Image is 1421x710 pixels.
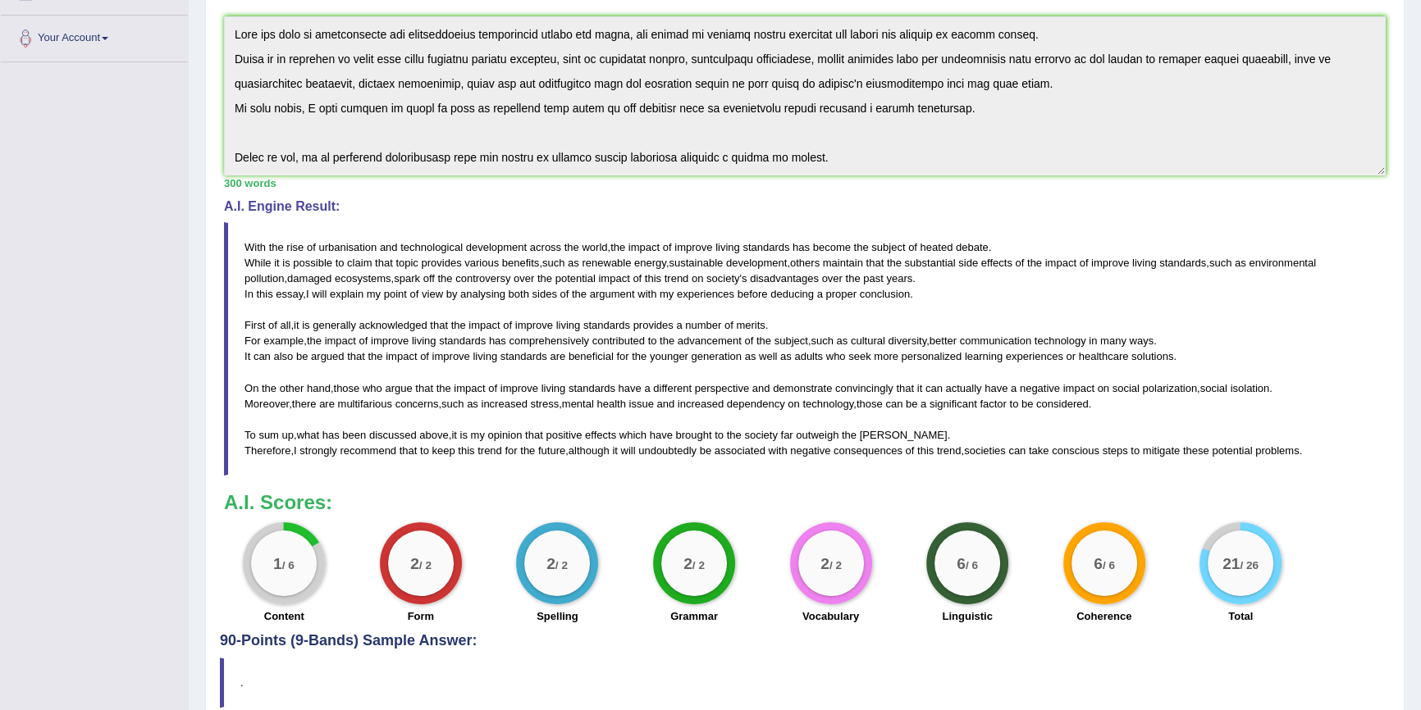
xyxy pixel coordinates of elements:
[220,658,1390,708] blockquote: .
[1142,382,1197,394] span: polarization
[347,257,372,269] span: claim
[863,272,884,284] span: past
[768,444,787,457] span: with
[874,350,898,362] span: more
[619,429,647,441] span: which
[885,398,902,410] span: can
[660,335,674,347] span: the
[294,319,299,331] span: it
[430,319,448,331] span: that
[481,398,527,410] span: increased
[335,272,391,284] span: ecosystems
[363,382,382,394] span: who
[726,257,787,269] span: development
[489,335,506,347] span: has
[811,335,833,347] span: such
[1045,257,1076,269] span: impact
[901,350,962,362] span: personalized
[569,444,610,457] span: although
[942,608,992,624] label: Linguistic
[244,335,261,347] span: For
[866,257,884,269] span: that
[468,319,500,331] span: impact
[678,335,742,347] span: advancement
[556,319,581,331] span: living
[980,398,1007,410] span: factor
[296,350,308,362] span: be
[307,335,322,347] span: the
[633,272,642,284] span: of
[921,398,926,410] span: a
[685,319,721,331] span: number
[384,288,407,300] span: point
[612,444,618,457] span: it
[904,257,955,269] span: substantial
[917,382,923,394] span: it
[380,241,398,253] span: and
[254,350,271,362] span: can
[871,241,905,253] span: subject
[738,288,768,300] span: before
[752,382,770,394] span: and
[592,335,645,347] span: contributed
[466,241,527,253] span: development
[585,429,616,441] span: effects
[297,429,319,441] span: what
[395,398,439,410] span: concerns
[514,272,534,284] span: over
[282,429,294,441] span: up
[244,382,258,394] span: On
[660,288,674,300] span: my
[700,444,711,457] span: be
[650,429,673,441] span: have
[432,444,455,457] span: keep
[675,429,711,441] span: brought
[338,398,392,410] span: multifarious
[276,288,303,300] span: essay
[294,444,297,457] span: I
[515,319,553,331] span: improve
[1015,257,1024,269] span: of
[628,398,653,410] span: issue
[742,241,789,253] span: standards
[616,350,628,362] span: for
[674,241,712,253] span: improve
[505,444,517,457] span: for
[860,288,910,300] span: conclusion
[244,241,266,253] span: With
[224,199,1386,214] h4: A.I. Engine Result:
[375,257,393,269] span: that
[421,257,461,269] span: provides
[530,398,559,410] span: stress
[412,335,436,347] span: living
[395,257,418,269] span: topic
[420,444,429,457] span: to
[313,319,356,331] span: generally
[780,350,792,362] span: as
[244,429,256,441] span: To
[542,257,564,269] span: such
[432,350,470,362] span: improve
[1089,335,1097,347] span: in
[451,429,457,441] span: it
[773,382,832,394] span: demonstrate
[307,382,331,394] span: hand
[1249,257,1316,269] span: environmental
[244,272,284,284] span: pollution
[471,429,485,441] span: my
[302,319,309,331] span: is
[857,398,883,410] span: those
[706,272,739,284] span: society
[473,350,497,362] span: living
[562,398,594,410] span: mental
[268,319,277,331] span: of
[458,444,474,457] span: this
[678,398,724,410] span: increased
[488,382,497,394] span: of
[1235,257,1246,269] span: as
[665,272,689,284] span: trend
[788,398,799,410] span: on
[436,382,451,394] span: the
[1209,257,1231,269] span: such
[945,382,981,394] span: actually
